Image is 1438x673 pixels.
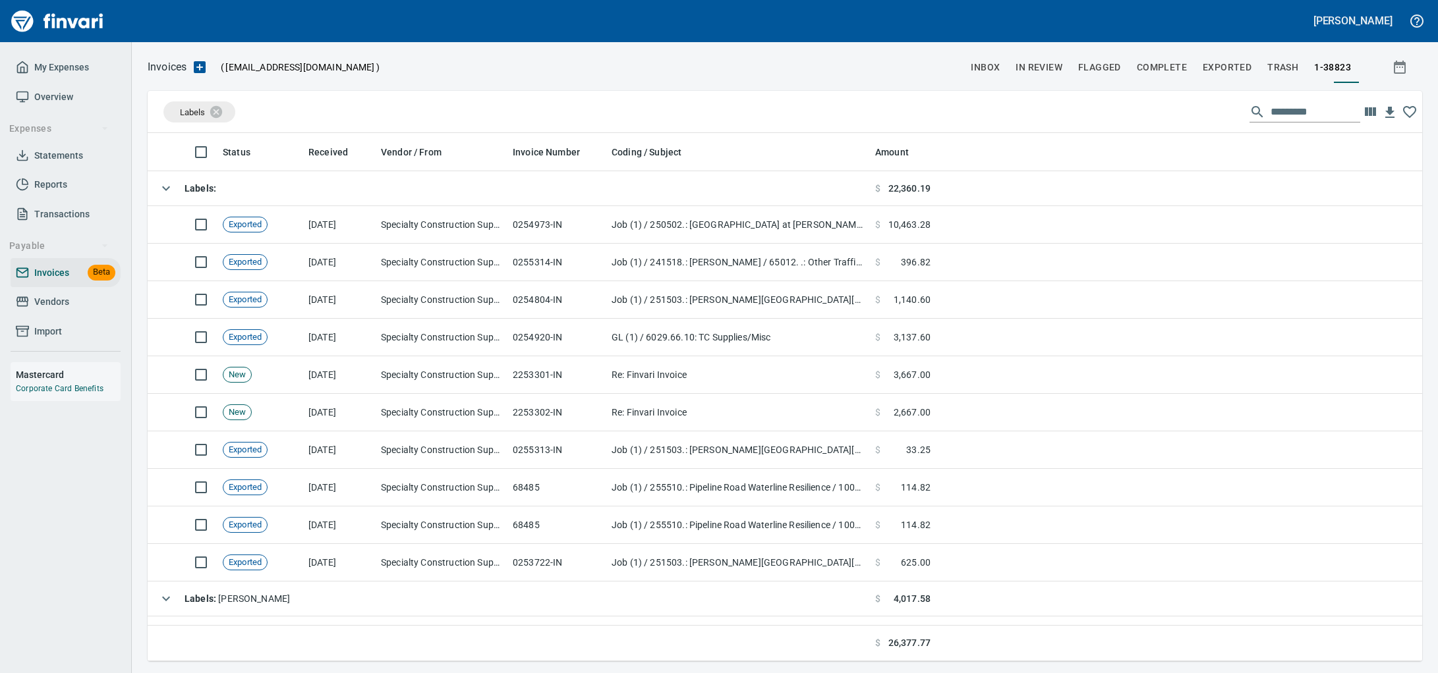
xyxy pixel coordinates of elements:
[303,431,376,469] td: [DATE]
[223,369,251,381] span: New
[303,244,376,281] td: [DATE]
[901,556,931,569] span: 625.00
[34,206,90,223] span: Transactions
[213,61,380,74] p: ( )
[303,506,376,544] td: [DATE]
[223,331,267,344] span: Exported
[11,287,121,317] a: Vendors
[894,368,931,381] span: 3,667.00
[4,117,114,141] button: Expenses
[376,506,507,544] td: Specialty Construction Supply (1-38823)
[381,144,442,160] span: Vendor / From
[875,592,880,605] span: $
[606,244,870,281] td: Job (1) / 241518.: [PERSON_NAME] / 65012. .: Other Traffic Control Labor / 4: Subcontractors
[34,148,83,164] span: Statements
[875,182,880,195] span: $
[9,121,109,137] span: Expenses
[11,170,121,200] a: Reports
[303,356,376,394] td: [DATE]
[507,281,606,319] td: 0254804-IN
[376,616,507,654] td: Specialty Construction Supply (1-38823)
[185,593,218,604] strong: Labels :
[11,317,121,346] a: Import
[507,469,606,506] td: 68485
[376,544,507,581] td: Specialty Construction Supply (1-38823)
[894,293,931,306] span: 1,140.60
[606,394,870,431] td: Re: Finvari Invoice
[376,356,507,394] td: Specialty Construction Supply (1-38823)
[507,244,606,281] td: 0255314-IN
[606,469,870,506] td: Job (1) / 255510.: Pipeline Road Waterline Resilience / 1003. 50.: Pipe Materials / 3: Material
[875,293,880,306] span: $
[901,481,931,494] span: 114.82
[875,256,880,269] span: $
[34,323,62,340] span: Import
[1137,59,1187,76] span: Complete
[9,238,109,254] span: Payable
[11,141,121,171] a: Statements
[34,265,69,281] span: Invoices
[894,331,931,344] span: 3,137.60
[507,319,606,356] td: 0254920-IN
[1314,59,1351,76] span: 1-38823
[875,144,926,160] span: Amount
[606,281,870,319] td: Job (1) / 251503.: [PERSON_NAME][GEOGRAPHIC_DATA][PERSON_NAME] Industrial / 14. 012.: Addendum 5 ...
[224,61,376,74] span: [EMAIL_ADDRESS][DOMAIN_NAME]
[606,506,870,544] td: Job (1) / 255510.: Pipeline Road Waterline Resilience / 1003. 50.: Pipe Materials / 3: Material
[223,294,267,306] span: Exported
[1078,59,1121,76] span: Flagged
[11,82,121,112] a: Overview
[507,431,606,469] td: 0255313-IN
[906,443,931,456] span: 33.25
[1016,59,1062,76] span: In Review
[223,144,250,160] span: Status
[1400,102,1420,122] button: Click to remember these column choices
[606,616,870,654] td: Job (1) / 250502.: [GEOGRAPHIC_DATA] at [PERSON_NAME][GEOGRAPHIC_DATA] / 40. 24.: BS2 - Mobilizat...
[894,406,931,419] span: 2,667.00
[303,616,376,654] td: [DATE]
[888,182,931,195] span: 22,360.19
[513,144,597,160] span: Invoice Number
[376,469,507,506] td: Specialty Construction Supply (1-38823)
[507,544,606,581] td: 0253722-IN
[11,53,121,82] a: My Expenses
[507,506,606,544] td: 68485
[606,356,870,394] td: Re: Finvari Invoice
[606,431,870,469] td: Job (1) / 251503.: [PERSON_NAME][GEOGRAPHIC_DATA][PERSON_NAME] Industrial / 65012. .: Other Traff...
[507,616,606,654] td: 2253301-IN
[376,431,507,469] td: Specialty Construction Supply (1-38823)
[612,144,681,160] span: Coding / Subject
[376,206,507,244] td: Specialty Construction Supply (1-38823)
[303,469,376,506] td: [DATE]
[223,219,267,231] span: Exported
[8,5,107,37] a: Finvari
[376,394,507,431] td: Specialty Construction Supply (1-38823)
[303,544,376,581] td: [DATE]
[606,206,870,244] td: Job (1) / 250502.: [GEOGRAPHIC_DATA] at [PERSON_NAME][GEOGRAPHIC_DATA] / 85102. .: BS1 - Channel ...
[1380,103,1400,122] button: Download Table
[875,636,880,650] span: $
[180,107,205,117] span: Labels
[875,218,880,231] span: $
[1267,59,1298,76] span: trash
[376,244,507,281] td: Specialty Construction Supply (1-38823)
[163,101,235,122] div: Labels
[11,200,121,229] a: Transactions
[223,519,267,531] span: Exported
[1310,11,1396,31] button: [PERSON_NAME]
[513,144,580,160] span: Invoice Number
[308,144,348,160] span: Received
[875,368,880,381] span: $
[875,556,880,569] span: $
[308,144,365,160] span: Received
[507,356,606,394] td: 2253301-IN
[875,406,880,419] span: $
[223,256,267,269] span: Exported
[34,176,67,193] span: Reports
[223,444,267,456] span: Exported
[1313,14,1393,28] h5: [PERSON_NAME]
[16,384,103,393] a: Corporate Card Benefits
[185,183,216,194] strong: Labels :
[148,59,187,75] nav: breadcrumb
[223,556,267,569] span: Exported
